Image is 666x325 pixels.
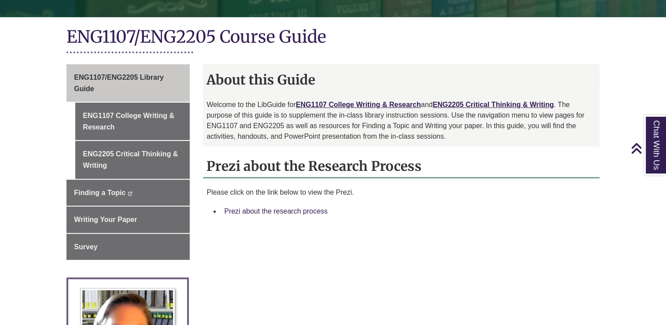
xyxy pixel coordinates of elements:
[74,243,97,251] span: Survey
[75,141,190,178] a: ENG2205 Critical Thinking & Writing
[128,192,132,196] i: This link opens in a new window
[74,74,164,92] span: ENG1107/ENG2205 Library Guide
[206,100,596,142] p: Welcome to the LibGuide for and . The purpose of this guide is to supplement the in-class library...
[66,234,190,260] a: Survey
[296,101,421,108] a: ENG1107 College Writing & Research
[66,207,190,233] a: Writing Your Paper
[66,180,190,206] a: Finding a Topic
[75,103,190,140] a: ENG1107 College Writing & Research
[66,26,599,49] h1: ENG1107/ENG2205 Course Guide
[224,207,327,215] a: Prezi about the research process
[631,142,664,154] a: Back to Top
[66,64,190,260] div: Guide Page Menu
[433,101,554,108] a: ENG2205 Critical Thinking & Writing
[203,155,599,178] h2: Prezi about the Research Process
[66,64,190,102] a: ENG1107/ENG2205 Library Guide
[206,187,596,198] p: Please click on the link below to view the Prezi.
[74,216,137,223] span: Writing Your Paper
[74,189,125,196] span: Finding a Topic
[203,69,599,91] h2: About this Guide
